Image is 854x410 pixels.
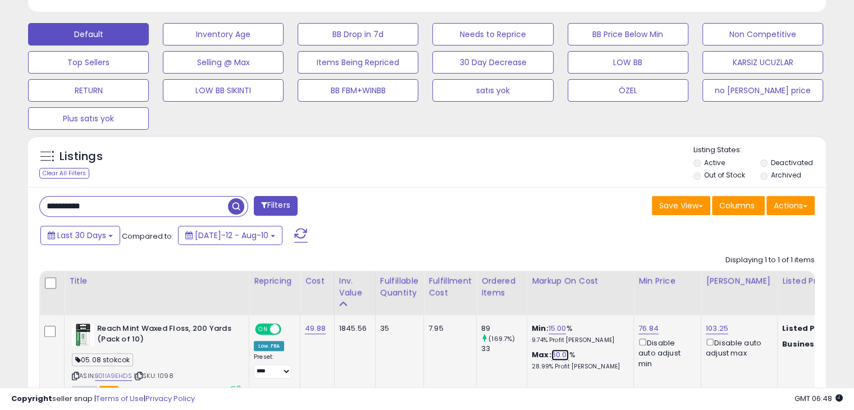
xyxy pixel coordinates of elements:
div: Disable auto adjust max [706,336,769,358]
div: Cost [305,275,330,287]
div: 1845.56 [339,324,367,334]
strong: Copyright [11,393,52,404]
label: Deactivated [770,158,812,167]
button: Filters [254,196,298,216]
span: Last 30 Days [57,230,106,241]
div: % [532,324,625,344]
button: satıs yok [432,79,553,102]
button: Selling @ Max [163,51,284,74]
a: Terms of Use [96,393,144,404]
span: | SKU: 1098 [134,371,173,380]
div: Clear All Filters [39,168,89,179]
button: LOW BB [568,51,688,74]
span: Compared to: [122,231,173,242]
div: Min Price [638,275,696,287]
b: Max: [532,349,551,360]
a: 49.88 [305,323,326,334]
p: 28.99% Profit [PERSON_NAME] [532,363,625,371]
span: 05.08 stokcok [72,353,133,366]
div: Title [69,275,244,287]
button: BB Drop in 7d [298,23,418,45]
button: RETURN [28,79,149,102]
div: Repricing [254,275,295,287]
button: Last 30 Days [40,226,120,245]
div: Inv. value [339,275,371,299]
span: Columns [719,200,755,211]
b: Business Price: [782,339,844,349]
button: Save View [652,196,710,215]
img: 41H54u1yrOL._SL40_.jpg [72,324,94,346]
button: Items Being Repriced [298,51,418,74]
button: ÖZEL [568,79,688,102]
span: OFF [280,325,298,334]
button: Default [28,23,149,45]
span: [DATE]-12 - Aug-10 [195,230,268,241]
div: [PERSON_NAME] [706,275,773,287]
button: Columns [712,196,765,215]
span: FBA [99,386,118,395]
div: 7.95 [428,324,468,334]
label: Out of Stock [704,170,745,180]
a: 76.84 [638,323,659,334]
button: LOW BB SIKINTI [163,79,284,102]
button: no [PERSON_NAME] price [702,79,823,102]
div: Fulfillment Cost [428,275,472,299]
p: Listing States: [693,145,826,156]
button: [DATE]-12 - Aug-10 [178,226,282,245]
b: Reach Mint Waxed Floss, 200 Yards (Pack of 10) [97,324,234,347]
div: Markup on Cost [532,275,629,287]
div: Preset: [254,353,291,379]
div: Disable auto adjust min [638,336,692,369]
button: Inventory Age [163,23,284,45]
label: Archived [770,170,801,180]
div: 35 [380,324,415,334]
button: Top Sellers [28,51,149,74]
button: BB FBM+WINBB [298,79,418,102]
div: 33 [481,344,527,354]
span: 2025-09-10 06:48 GMT [794,393,843,404]
button: Needs to Reprice [432,23,553,45]
button: BB Price Below Min [568,23,688,45]
a: B01IA9EHDS [95,371,132,381]
a: 60.01 [551,349,569,361]
span: All listings currently available for purchase on Amazon [72,386,98,395]
div: Low. FBA [254,341,284,351]
label: Active [704,158,725,167]
button: Non Competitive [702,23,823,45]
button: Actions [766,196,815,215]
span: ON [256,325,270,334]
a: 15.00 [549,323,567,334]
b: Listed Price: [782,323,833,334]
div: seller snap | | [11,394,195,404]
a: 103.25 [706,323,728,334]
div: 89 [481,324,527,334]
div: Displaying 1 to 1 of 1 items [725,255,815,266]
button: KARSIZ UCUZLAR [702,51,823,74]
button: Plus satıs yok [28,107,149,130]
small: (169.7%) [488,334,515,343]
h5: Listings [60,149,103,165]
div: Ordered Items [481,275,522,299]
a: Privacy Policy [145,393,195,404]
th: The percentage added to the cost of goods (COGS) that forms the calculator for Min & Max prices. [527,271,634,315]
b: Min: [532,323,549,334]
p: 9.74% Profit [PERSON_NAME] [532,336,625,344]
button: 30 Day Decrease [432,51,553,74]
div: Fulfillable Quantity [380,275,419,299]
div: % [532,350,625,371]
